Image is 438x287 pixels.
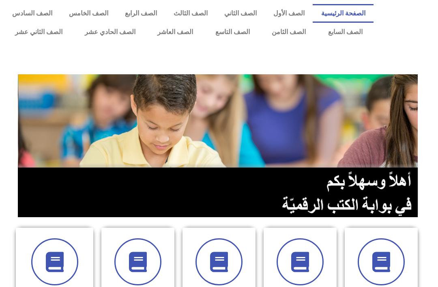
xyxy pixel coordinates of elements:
[165,4,216,23] a: الصف الثالث
[265,4,313,23] a: الصف الأول
[216,4,265,23] a: الصف الثاني
[117,4,165,23] a: الصف الرابع
[261,23,317,41] a: الصف الثامن
[4,23,74,41] a: الصف الثاني عشر
[313,4,374,23] a: الصفحة الرئيسية
[317,23,374,41] a: الصف السابع
[61,4,117,23] a: الصف الخامس
[4,4,61,23] a: الصف السادس
[204,23,261,41] a: الصف التاسع
[146,23,204,41] a: الصف العاشر
[73,23,146,41] a: الصف الحادي عشر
